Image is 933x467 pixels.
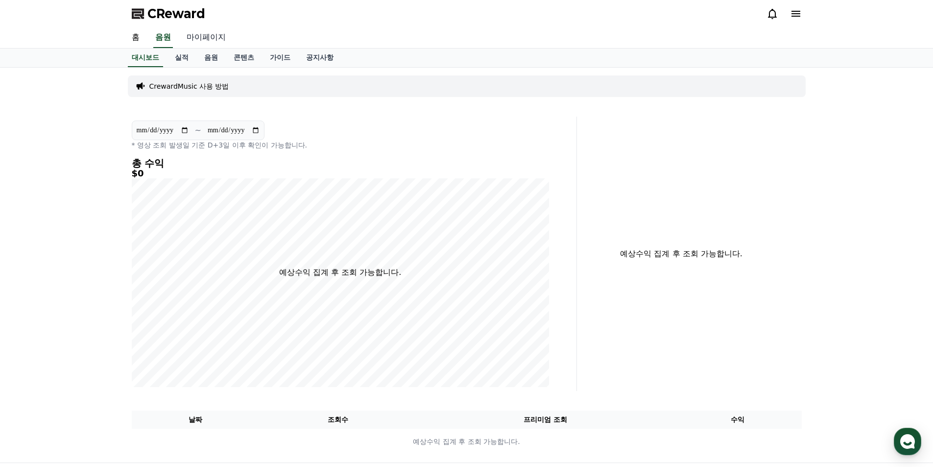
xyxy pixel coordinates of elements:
[585,248,778,260] p: 예상수익 집계 후 조회 가능합니다.
[132,6,205,22] a: CReward
[124,27,147,48] a: 홈
[149,81,229,91] a: CrewardMusic 사용 방법
[279,267,401,278] p: 예상수익 집계 후 조회 가능합니다.
[147,6,205,22] span: CReward
[90,326,101,334] span: 대화
[3,311,65,335] a: 홈
[259,411,416,429] th: 조회수
[132,169,549,178] h5: $0
[167,49,196,67] a: 실적
[31,325,37,333] span: 홈
[132,411,260,429] th: 날짜
[196,49,226,67] a: 음원
[674,411,802,429] th: 수익
[179,27,234,48] a: 마이페이지
[132,158,549,169] h4: 총 수익
[226,49,262,67] a: 콘텐츠
[126,311,188,335] a: 설정
[195,124,201,136] p: ~
[132,437,801,447] p: 예상수익 집계 후 조회 가능합니다.
[151,325,163,333] span: 설정
[153,27,173,48] a: 음원
[132,140,549,150] p: * 영상 조회 발생일 기준 D+3일 이후 확인이 가능합니다.
[128,49,163,67] a: 대시보드
[417,411,674,429] th: 프리미엄 조회
[65,311,126,335] a: 대화
[262,49,298,67] a: 가이드
[298,49,341,67] a: 공지사항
